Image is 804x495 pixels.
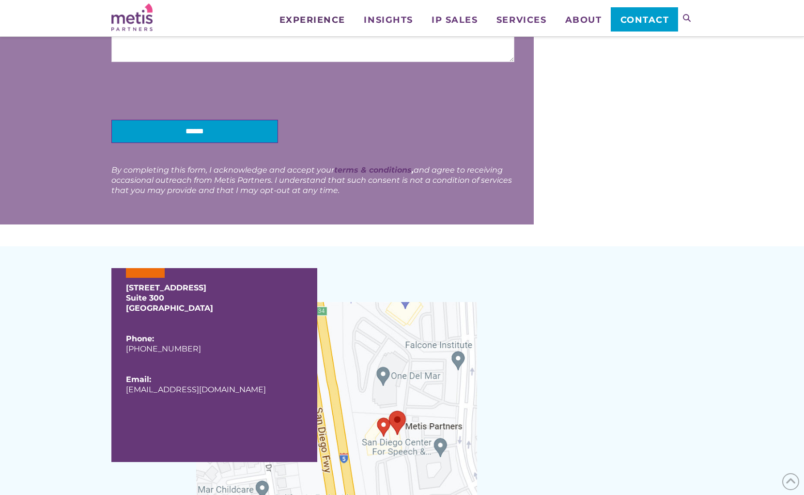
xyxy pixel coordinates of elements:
span: Back to Top [782,473,799,490]
span: Insights [364,16,413,24]
a: Contact [611,7,678,32]
strong: [STREET_ADDRESS] [126,283,206,292]
a: terms & conditions [334,165,412,175]
strong: [GEOGRAPHIC_DATA] [126,303,213,313]
span: Contact [620,16,669,24]
strong: , [334,165,414,175]
a: [PHONE_NUMBER] [126,344,201,353]
span: Experience [279,16,345,24]
b: Email: [126,375,151,384]
img: Metis Partners [111,3,153,31]
b: Phone: [126,334,154,343]
strong: Suite 300 [126,293,164,303]
iframe: reCAPTCHA [111,70,259,108]
span: Services [496,16,546,24]
span: About [565,16,602,24]
a: [EMAIL_ADDRESS][DOMAIN_NAME] [126,385,266,394]
span: IP Sales [432,16,478,24]
em: By completing this form, I acknowledge and accept your and agree to receiving occasional outreach... [111,165,512,195]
